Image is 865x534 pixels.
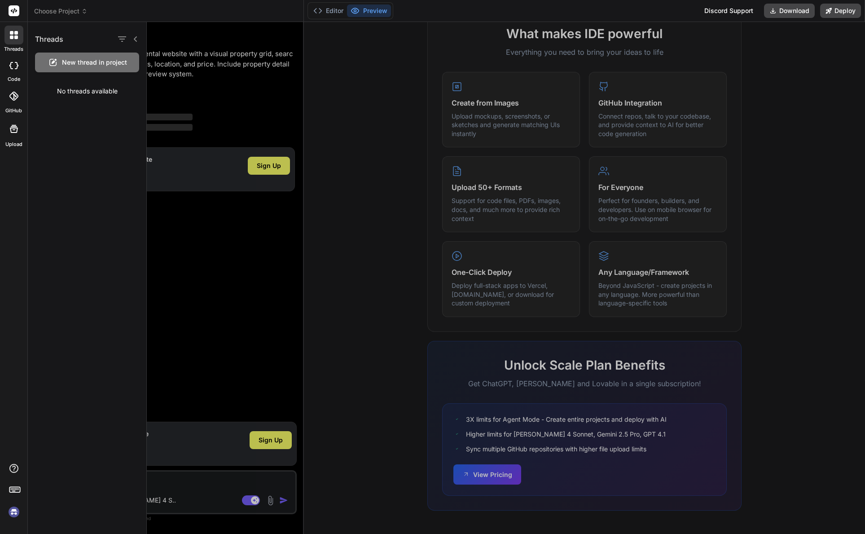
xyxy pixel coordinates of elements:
[28,79,146,103] div: No threads available
[764,4,815,18] button: Download
[4,45,23,53] label: threads
[347,4,391,17] button: Preview
[62,58,127,67] span: New thread in project
[5,141,22,148] label: Upload
[6,504,22,520] img: signin
[5,107,22,115] label: GitHub
[699,4,759,18] div: Discord Support
[8,75,20,83] label: code
[34,7,88,16] span: Choose Project
[310,4,347,17] button: Editor
[820,4,861,18] button: Deploy
[35,34,63,44] h1: Threads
